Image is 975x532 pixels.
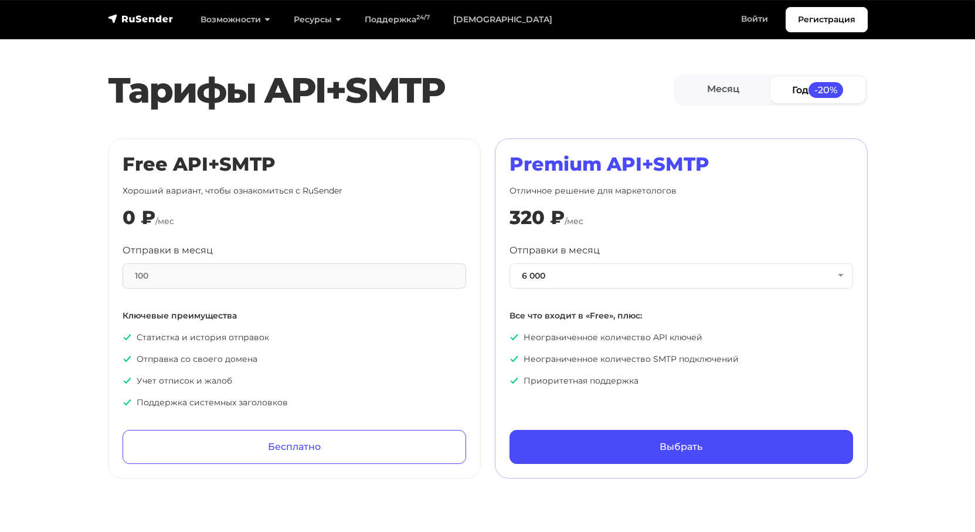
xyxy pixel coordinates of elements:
[509,333,519,342] img: icon-ok.svg
[509,375,853,387] p: Приоритетная поддержка
[108,69,674,111] h2: Тарифы API+SMTP
[155,216,174,226] span: /мес
[353,8,441,32] a: Поддержка24/7
[123,376,132,385] img: icon-ok.svg
[509,206,565,229] div: 320 ₽
[123,185,466,197] p: Хороший вариант, чтобы ознакомиться с RuSender
[676,77,771,103] a: Месяц
[108,13,174,25] img: RuSender
[123,331,466,344] p: Статистка и история отправок
[509,331,853,344] p: Неограниченное количество API ключей
[729,7,780,31] a: Войти
[123,398,132,407] img: icon-ok.svg
[770,77,865,103] a: Год
[123,430,466,464] a: Бесплатно
[786,7,868,32] a: Регистрация
[123,153,466,175] h2: Free API+SMTP
[123,375,466,387] p: Учет отписок и жалоб
[509,354,519,364] img: icon-ok.svg
[509,153,853,175] h2: Premium API+SMTP
[509,185,853,197] p: Отличное решение для маркетологов
[123,310,466,322] p: Ключевые преимущества
[441,8,564,32] a: [DEMOGRAPHIC_DATA]
[123,397,466,409] p: Поддержка системных заголовков
[509,376,519,385] img: icon-ok.svg
[808,82,844,98] span: -20%
[509,430,853,464] a: Выбрать
[509,263,853,289] button: 6 000
[565,216,583,226] span: /мес
[416,13,430,21] sup: 24/7
[123,243,213,257] label: Отправки в месяц
[123,354,132,364] img: icon-ok.svg
[282,8,353,32] a: Ресурсы
[123,353,466,365] p: Отправка со своего домена
[123,333,132,342] img: icon-ok.svg
[509,310,853,322] p: Все что входит в «Free», плюс:
[509,243,600,257] label: Отправки в месяц
[123,206,155,229] div: 0 ₽
[189,8,282,32] a: Возможности
[509,353,853,365] p: Неограниченное количество SMTP подключений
